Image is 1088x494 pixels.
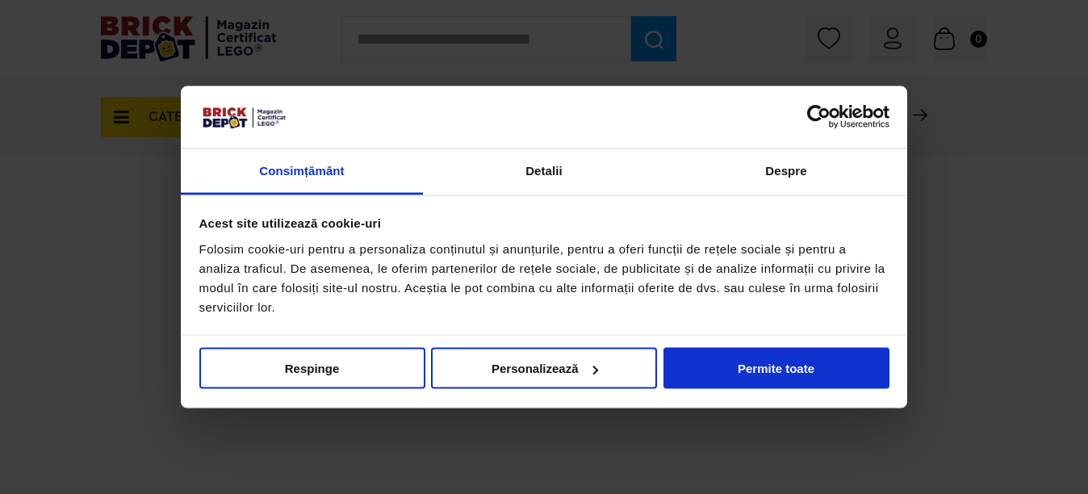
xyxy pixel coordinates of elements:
a: Despre [665,149,907,195]
a: Detalii [423,149,665,195]
button: Personalizează [431,348,657,389]
button: Respinge [199,348,425,389]
img: siglă [199,104,288,130]
div: Folosim cookie-uri pentru a personaliza conținutul și anunțurile, pentru a oferi funcții de rețel... [199,239,889,316]
a: Consimțământ [181,149,423,195]
a: Usercentrics Cookiebot - opens in a new window [748,105,889,129]
button: Permite toate [663,348,889,389]
div: Acest site utilizează cookie-uri [199,214,889,233]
